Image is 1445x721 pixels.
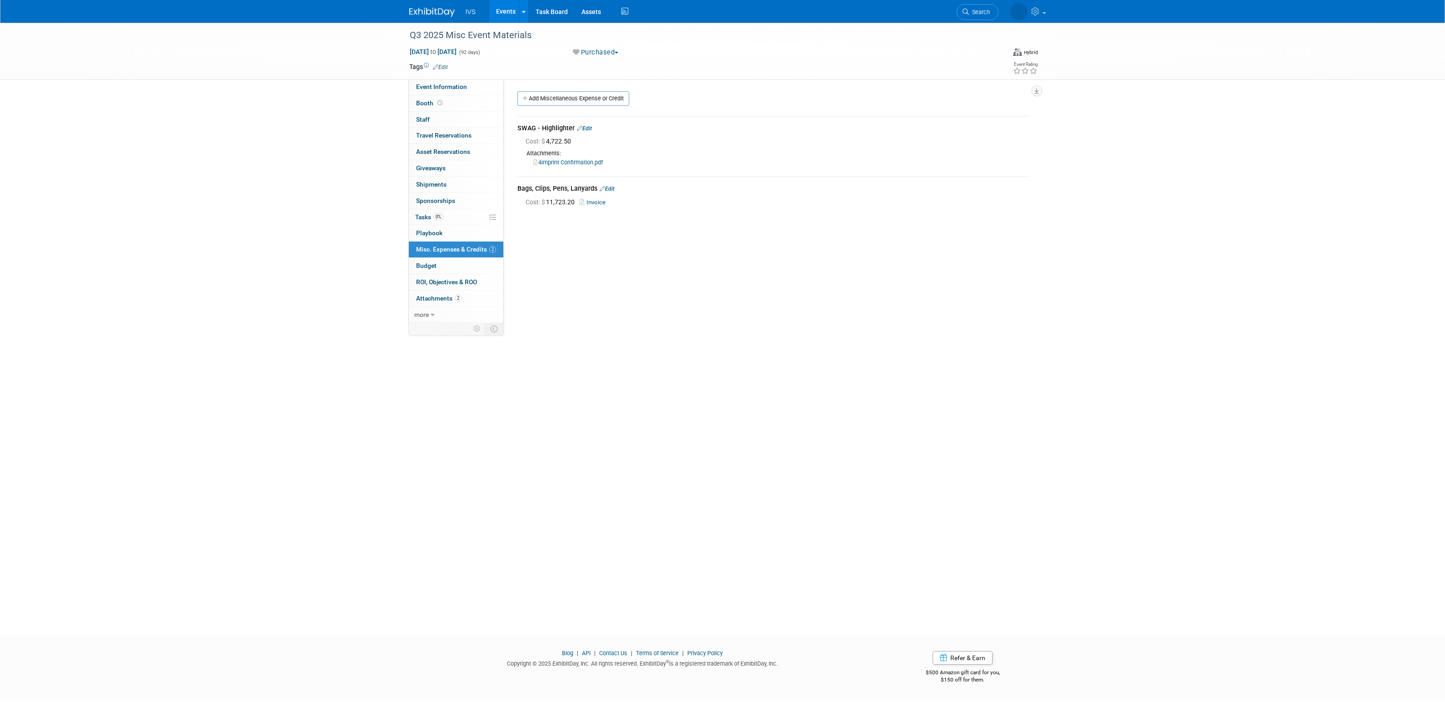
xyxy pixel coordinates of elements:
[889,663,1036,684] div: $500 Amazon gift card for you,
[517,123,1029,134] div: SWAG - Highlighter
[592,650,598,657] span: |
[409,112,503,128] a: Staff
[416,99,444,107] span: Booth
[599,650,627,657] a: Contact Us
[526,198,546,206] span: Cost: $
[517,149,1029,158] div: Attachments:
[416,148,470,155] span: Asset Reservations
[416,132,472,139] span: Travel Reservations
[409,242,503,257] a: Misc. Expenses & Credits2
[416,295,462,302] span: Attachments
[416,278,477,286] span: ROI, Objectives & ROO
[455,295,462,301] span: 2
[666,659,669,664] sup: ®
[687,650,723,657] a: Privacy Policy
[416,246,496,253] span: Misc. Expenses & Credits
[414,311,429,318] span: more
[1010,3,1028,20] img: Kyle Shelstad
[526,138,546,145] span: Cost: $
[409,62,448,71] td: Tags
[409,95,503,111] a: Booth
[409,193,503,209] a: Sponsorships
[458,49,480,55] span: (92 days)
[416,116,430,123] span: Staff
[416,164,446,172] span: Giveaways
[416,262,437,269] span: Budget
[409,48,457,56] span: [DATE] [DATE]
[409,291,503,306] a: Attachments2
[409,657,876,668] div: Copyright © 2025 ExhibitDay, Inc. All rights reserved. ExhibitDay is a registered trademark of Ex...
[517,184,1029,195] div: Bags, Clips, Pens, Lanyards
[436,99,444,106] span: Booth not reserved yet
[485,323,503,335] td: Toggle Event Tabs
[600,186,615,192] a: Edit
[409,128,503,143] a: Travel Reservations
[469,323,485,335] td: Personalize Event Tab Strip
[1023,49,1038,56] div: Hybrid
[409,209,503,225] a: Tasks0%
[415,213,443,221] span: Tasks
[429,48,437,55] span: to
[533,159,603,166] a: 4imprint Confirmation.pdf
[409,177,503,193] a: Shipments
[416,197,455,204] span: Sponsorships
[1013,47,1038,56] div: Event Format
[629,650,635,657] span: |
[416,181,447,188] span: Shipments
[409,258,503,274] a: Budget
[409,8,455,17] img: ExhibitDay
[562,650,573,657] a: Blog
[636,650,679,657] a: Terms of Service
[1013,62,1038,67] div: Event Rating
[409,225,503,241] a: Playbook
[957,4,998,20] a: Search
[969,9,990,15] span: Search
[433,64,448,70] a: Edit
[517,91,629,106] a: Add Miscellaneous Expense or Credit
[889,676,1036,684] div: $150 off for them.
[409,144,503,160] a: Asset Reservations
[575,650,581,657] span: |
[526,198,578,206] span: 11,723.20
[489,246,496,253] span: 2
[409,274,503,290] a: ROI, Objectives & ROO
[933,651,993,665] a: Refer & Earn
[409,307,503,323] a: more
[680,650,686,657] span: |
[409,160,503,176] a: Giveaways
[577,125,592,132] a: Edit
[416,229,442,237] span: Playbook
[433,213,443,220] span: 0%
[582,650,591,657] a: API
[1013,49,1022,56] img: Format-Hybrid.png
[409,79,503,95] a: Event Information
[570,48,622,57] button: Purchased
[945,47,1038,61] div: Event Format
[416,83,467,90] span: Event Information
[407,27,985,44] div: Q3 2025 Misc Event Materials
[526,138,575,145] span: 4,722.50
[580,199,609,206] a: Invoice
[466,8,476,15] span: IVS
